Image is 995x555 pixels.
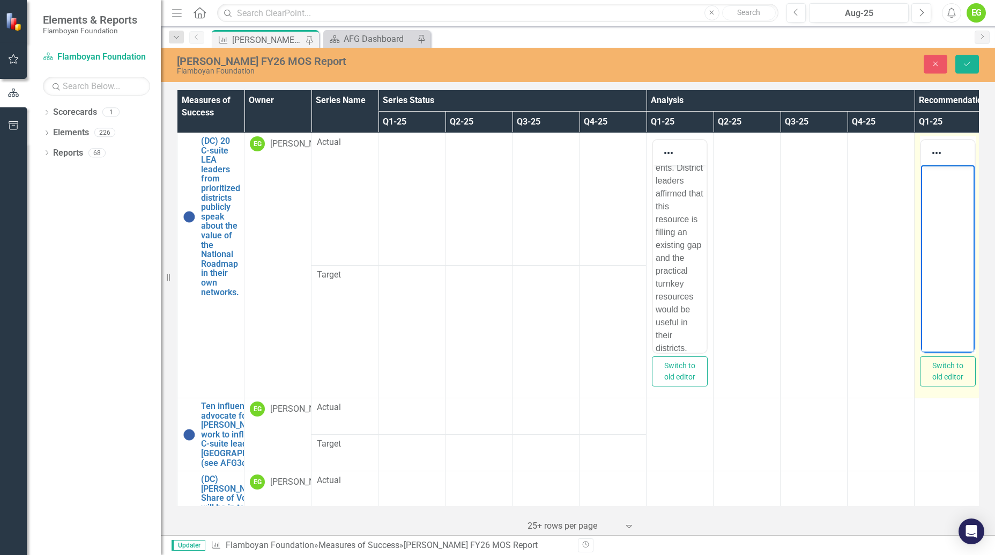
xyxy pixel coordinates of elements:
a: Scorecards [53,106,97,119]
a: Flamboyan Foundation [43,51,150,63]
iframe: Rich Text Area. Press ALT-0 for help. [653,165,707,353]
div: 226 [94,128,115,137]
div: [PERSON_NAME] FY26 MOS Report [177,55,626,67]
button: EG [967,3,986,23]
button: Search [722,5,776,20]
a: Measures of Success [318,540,399,550]
a: Elements [53,127,89,139]
span: Actual [317,474,373,487]
div: EG [250,401,265,417]
span: Target [317,269,373,281]
span: Updater [172,540,205,551]
div: 68 [88,148,106,157]
a: Reports [53,147,83,159]
img: ClearPoint Strategy [5,12,24,31]
div: [PERSON_NAME] [270,476,335,488]
div: [PERSON_NAME] FY26 MOS Report [404,540,538,550]
a: Flamboyan Foundation [226,540,314,550]
a: (DC) 20 C-suite LEA leaders from prioritized districts publicly speak about the value of the Nati... [201,136,240,297]
button: Reveal or hide additional toolbar items [927,145,946,160]
span: Actual [317,136,373,149]
div: EG [250,136,265,151]
div: » » [211,539,570,552]
div: EG [250,474,265,490]
div: Open Intercom Messenger [959,519,984,544]
a: (DC) [PERSON_NAME]’s Share of Voice will be in top 3 among FE thought leaders, both in hits and p... [201,474,272,550]
a: AFG Dashboard [326,32,414,46]
div: [PERSON_NAME] FY26 MOS Report [232,33,303,47]
button: Switch to old editor [920,356,976,386]
span: Search [737,8,760,17]
button: Switch to old editor [652,356,708,386]
img: No Information [183,506,196,519]
div: [PERSON_NAME] [270,403,335,415]
input: Search Below... [43,77,150,96]
div: Flamboyan Foundation [177,67,626,75]
small: Flamboyan Foundation [43,26,137,35]
button: Reveal or hide additional toolbar items [659,145,678,160]
input: Search ClearPoint... [217,4,778,23]
img: No Information [183,210,196,223]
div: Aug-25 [813,7,905,20]
span: Actual [317,401,373,414]
iframe: Rich Text Area. Press ALT-0 for help. [921,165,975,353]
div: 1 [102,108,120,117]
button: Aug-25 [809,3,909,23]
img: No Information [183,428,196,441]
div: AFG Dashboard [344,32,414,46]
div: [PERSON_NAME] [270,138,335,150]
span: Elements & Reports [43,13,137,26]
a: Ten influencers advocate for [PERSON_NAME]’s work to influence the C-suite leaders in [GEOGRAPHIC... [201,401,284,468]
span: Target [317,438,373,450]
